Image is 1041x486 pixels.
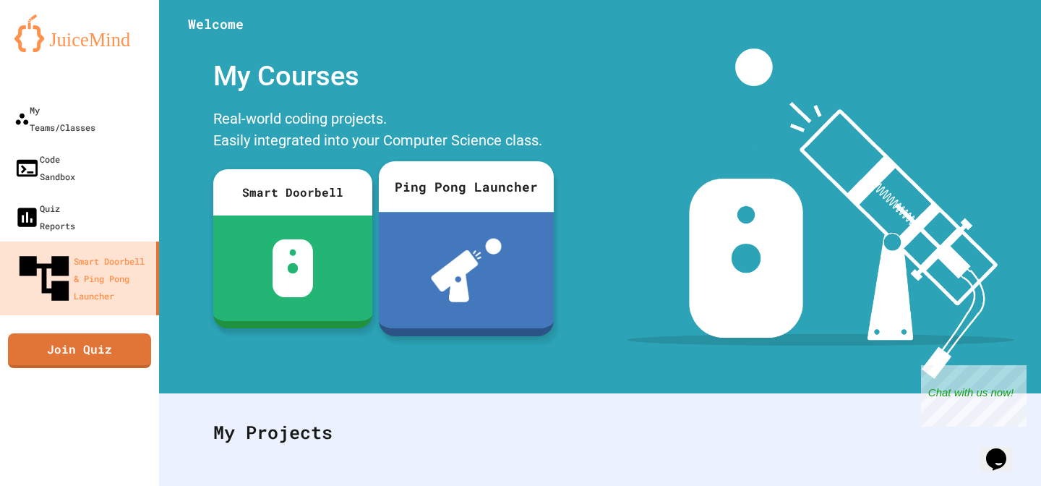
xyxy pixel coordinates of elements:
[921,365,1027,427] iframe: chat widget
[980,428,1027,472] iframe: chat widget
[14,150,75,185] div: Code Sandbox
[14,101,95,136] div: My Teams/Classes
[206,48,553,104] div: My Courses
[8,333,151,368] a: Join Quiz
[14,200,75,234] div: Quiz Reports
[431,239,502,302] img: ppl-with-ball.png
[14,249,150,308] div: Smart Doorbell & Ping Pong Launcher
[206,104,553,158] div: Real-world coding projects. Easily integrated into your Computer Science class.
[213,169,372,216] div: Smart Doorbell
[199,404,1001,461] div: My Projects
[273,239,314,297] img: sdb-white.svg
[627,48,1014,379] img: banner-image-my-projects.png
[379,161,554,212] div: Ping Pong Launcher
[14,14,145,52] img: logo-orange.svg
